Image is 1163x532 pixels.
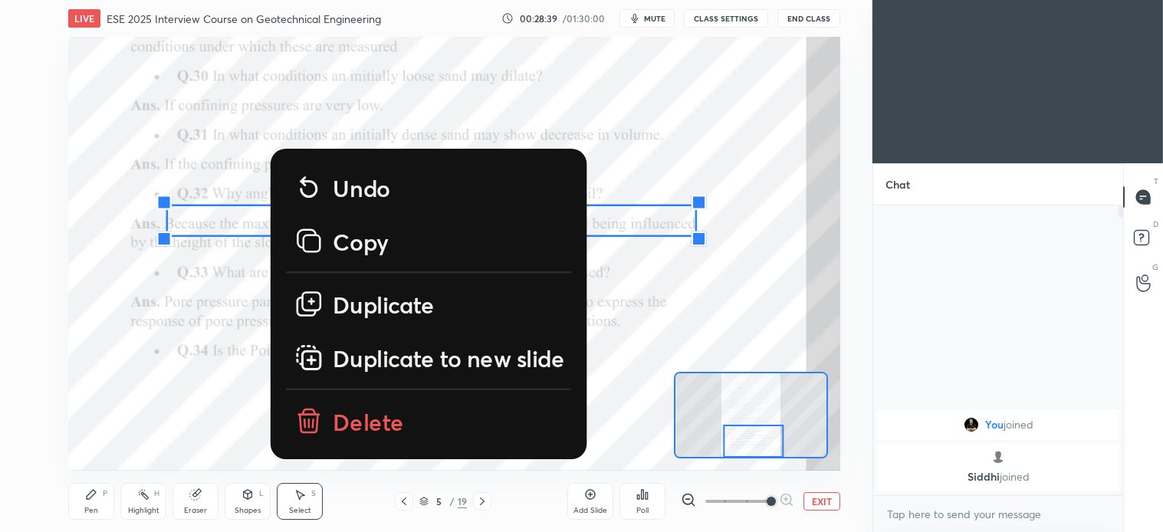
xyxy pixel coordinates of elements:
[287,217,573,263] button: Copy
[287,163,573,209] button: Undo
[1152,261,1158,273] p: G
[107,11,381,26] h4: ESE 2025 Interview Course on Geotechnical Engineering
[333,225,389,255] p: Copy
[458,494,467,508] div: 19
[154,490,159,498] div: H
[636,507,649,514] div: Poll
[963,417,978,432] img: 8ba2db41279241c68bfad93131dcbbfe.jpg
[289,507,311,514] div: Select
[287,334,573,380] button: Duplicate to new slide
[184,507,207,514] div: Eraser
[432,497,447,506] div: 5
[450,497,455,506] div: /
[287,281,573,327] button: Duplicate
[1154,176,1158,187] p: T
[333,288,435,319] p: Duplicate
[777,9,840,28] button: End Class
[873,164,922,205] p: Chat
[644,13,665,24] span: mute
[984,419,1003,431] span: You
[235,507,261,514] div: Shapes
[803,492,840,511] button: EXIT
[684,9,768,28] button: CLASS SETTINGS
[1003,419,1033,431] span: joined
[333,405,404,435] p: Delete
[287,397,573,443] button: Delete
[128,507,159,514] div: Highlight
[873,406,1123,495] div: grid
[103,490,107,498] div: P
[84,507,98,514] div: Pen
[1153,218,1158,230] p: D
[311,490,316,498] div: S
[333,342,565,373] p: Duplicate to new slide
[259,490,264,498] div: L
[68,9,100,28] div: LIVE
[333,171,390,202] p: Undo
[573,507,607,514] div: Add Slide
[619,9,675,28] button: mute
[999,469,1029,484] span: joined
[886,471,1110,483] p: Siddhi
[991,449,1006,465] img: default.png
